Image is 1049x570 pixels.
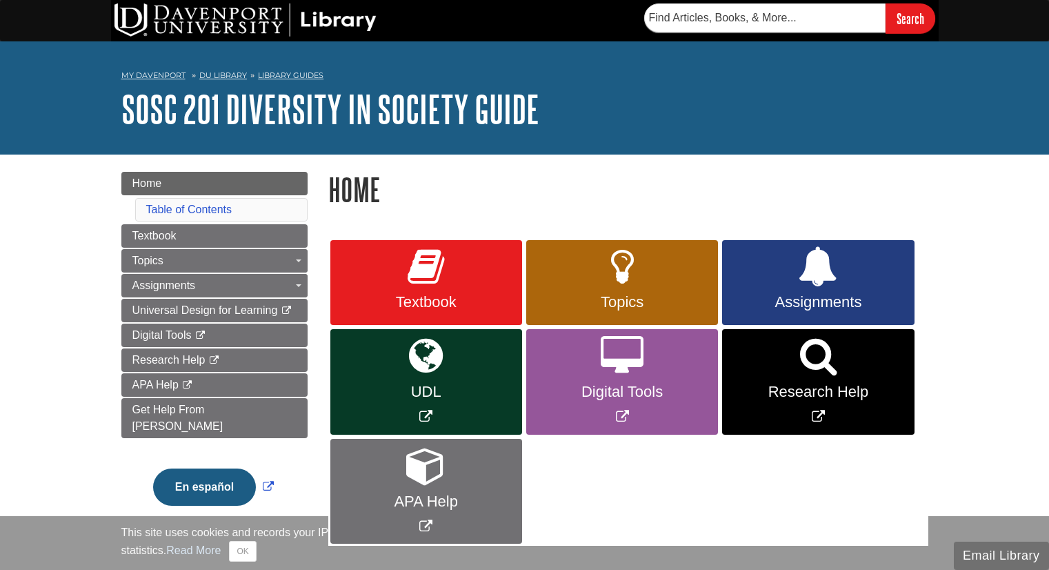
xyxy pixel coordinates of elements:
[132,177,162,189] span: Home
[330,329,522,435] a: Link opens in new window
[121,348,308,372] a: Research Help
[121,324,308,347] a: Digital Tools
[732,383,903,401] span: Research Help
[114,3,377,37] img: DU Library
[121,88,539,130] a: SOSC 201 Diversity in Society Guide
[146,204,232,215] a: Table of Contents
[722,240,914,326] a: Assignments
[526,240,718,326] a: Topics
[132,255,163,266] span: Topics
[722,329,914,435] a: Link opens in new window
[328,172,928,207] h1: Home
[166,544,221,556] a: Read More
[121,172,308,195] a: Home
[199,70,247,80] a: DU Library
[341,383,512,401] span: UDL
[121,249,308,273] a: Topics
[132,329,192,341] span: Digital Tools
[132,230,177,242] span: Textbook
[150,481,277,493] a: Link opens in new window
[330,439,522,544] a: Link opens in new window
[181,381,193,390] i: This link opens in a new window
[121,398,308,438] a: Get Help From [PERSON_NAME]
[194,331,206,340] i: This link opens in a new window
[954,542,1049,570] button: Email Library
[732,293,903,311] span: Assignments
[281,306,292,315] i: This link opens in a new window
[121,299,308,322] a: Universal Design for Learning
[153,469,256,506] button: En español
[330,240,522,326] a: Textbook
[121,224,308,248] a: Textbook
[537,383,708,401] span: Digital Tools
[229,541,256,562] button: Close
[341,493,512,511] span: APA Help
[258,70,323,80] a: Library Guides
[121,70,186,81] a: My Davenport
[644,3,886,32] input: Find Articles, Books, & More...
[132,379,179,391] span: APA Help
[208,356,220,365] i: This link opens in a new window
[341,293,512,311] span: Textbook
[121,373,308,397] a: APA Help
[537,293,708,311] span: Topics
[132,354,206,366] span: Research Help
[121,66,928,88] nav: breadcrumb
[886,3,935,33] input: Search
[132,279,196,291] span: Assignments
[121,274,308,297] a: Assignments
[644,3,935,33] form: Searches DU Library's articles, books, and more
[132,404,223,432] span: Get Help From [PERSON_NAME]
[121,172,308,529] div: Guide Page Menu
[526,329,718,435] a: Link opens in new window
[132,304,278,316] span: Universal Design for Learning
